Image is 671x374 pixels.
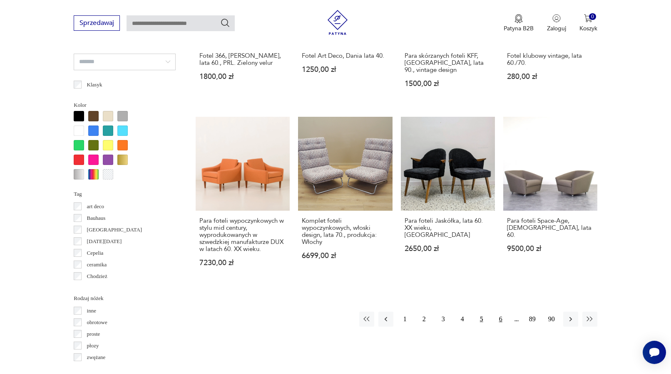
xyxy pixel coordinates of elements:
[302,217,388,246] h3: Komplet foteli wypoczynkowych, włoski design, lata 70., produkcja: Włochy
[504,14,534,32] button: Patyna B2B
[199,52,286,66] h3: Fotel 366, [PERSON_NAME], lata 60., PRL. Zielony velur
[507,217,594,239] h3: Para foteli Space-Age, [DEMOGRAPHIC_DATA], lata 60.
[455,312,470,327] button: 4
[584,14,592,22] img: Ikona koszyka
[87,306,96,315] p: inne
[87,237,122,246] p: [DATE][DATE]
[74,15,120,31] button: Sprzedawaj
[199,73,286,80] p: 1800,00 zł
[504,14,534,32] a: Ikona medaluPatyna B2B
[507,245,594,252] p: 9500,00 zł
[579,25,597,32] p: Koszyk
[298,117,392,283] a: Komplet foteli wypoczynkowych, włoski design, lata 70., produkcja: WłochyKomplet foteli wypoczynk...
[643,341,666,364] iframe: Smartsupp widget button
[507,52,594,66] h3: Fotel klubowy vintage, lata 60./70.
[74,21,120,27] a: Sprzedawaj
[514,14,523,23] img: Ikona medalu
[417,312,432,327] button: 2
[547,14,566,32] button: Zaloguj
[87,225,142,234] p: [GEOGRAPHIC_DATA]
[507,73,594,80] p: 280,00 zł
[87,318,107,327] p: obrotowe
[401,117,495,283] a: Para foteli Jaskółka, lata 60. XX wieku, PolskaPara foteli Jaskółka, lata 60. XX wieku, [GEOGRAPH...
[199,217,286,253] h3: Para foteli wypoczynkowych w stylu mid century, wyprodukowanych w szwedzkiej manufakturze DUX w l...
[405,80,491,87] p: 1500,00 zł
[503,117,597,283] a: Para foteli Space-Age, Niemcy, lata 60.Para foteli Space-Age, [DEMOGRAPHIC_DATA], lata 60.9500,00 zł
[474,312,489,327] button: 5
[87,283,107,293] p: Ćmielów
[552,14,561,22] img: Ikonka użytkownika
[220,18,230,28] button: Szukaj
[87,353,106,362] p: zwężane
[87,202,104,211] p: art deco
[544,312,559,327] button: 90
[525,312,540,327] button: 89
[493,312,508,327] button: 6
[302,252,388,259] p: 6699,00 zł
[87,330,100,339] p: proste
[436,312,451,327] button: 3
[74,189,176,199] p: Tag
[87,214,106,223] p: Bauhaus
[398,312,413,327] button: 1
[405,217,491,239] h3: Para foteli Jaskółka, lata 60. XX wieku, [GEOGRAPHIC_DATA]
[87,260,107,269] p: ceramika
[302,52,388,59] h3: Fotel Art Deco, Dania lata 40.
[405,52,491,74] h3: Para skórzanych foteli KFF, [GEOGRAPHIC_DATA], lata 90., vintage design
[302,66,388,73] p: 1250,00 zł
[547,25,566,32] p: Zaloguj
[74,101,176,110] p: Kolor
[87,80,102,89] p: Klasyk
[199,259,286,266] p: 7230,00 zł
[325,10,350,35] img: Patyna - sklep z meblami i dekoracjami vintage
[589,13,596,20] div: 0
[504,25,534,32] p: Patyna B2B
[196,117,290,283] a: Para foteli wypoczynkowych w stylu mid century, wyprodukowanych w szwedzkiej manufakturze DUX w l...
[87,341,99,350] p: płozy
[74,294,176,303] p: Rodzaj nóżek
[405,245,491,252] p: 2650,00 zł
[579,14,597,32] button: 0Koszyk
[87,272,107,281] p: Chodzież
[87,249,104,258] p: Cepelia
